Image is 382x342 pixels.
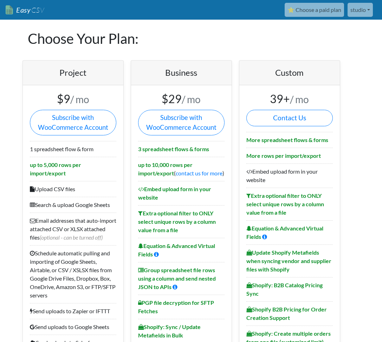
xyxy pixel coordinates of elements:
h4: Project [30,68,116,78]
li: Email addresses that auto-import attached CSV or XLSX attached files [30,213,116,245]
b: More rows per import/export [246,152,321,159]
b: More spreadsheet flows & forms [246,136,328,143]
b: Embed upload form in your website [138,186,211,201]
a: studio [348,3,373,17]
li: Search & upload Google Sheets [30,197,116,213]
small: / mo [70,93,89,105]
a: EasyCSV [6,3,44,17]
b: up to 5,000 rows per import/export [30,161,81,176]
b: 3 spreadsheet flows & forms [138,146,209,152]
b: Equation & Advanced Virtual Fields [138,242,215,257]
li: ( ) [138,157,225,181]
h4: Custom [246,68,333,78]
li: 1 spreadsheet flow & form [30,141,116,157]
h4: Business [138,68,225,78]
h3: $9 [30,92,116,106]
h1: Choose Your Plan: [28,20,355,58]
li: Schedule automatic pulling and importing of Google Sheets, Airtable, or CSV / XSLSX files from Go... [30,245,116,303]
a: ⭐ Choose a paid plan [285,3,344,17]
a: contact us for more [176,170,222,176]
b: Update Shopify Metafields when syncing vendor and supplier files with Shopify [246,249,331,273]
b: Group spreadsheet file rows using a column and send nested JSON to APIs [138,267,216,290]
a: Subscribe withWooCommerce Account [30,110,116,135]
b: up to 10,000 rows per import/export [138,161,193,176]
b: Equation & Advanced Virtual Fields [246,225,323,240]
span: (optional - can be turned off) [40,234,103,241]
b: PGP file decryption for SFTP Fetches [138,299,214,314]
small: / mo [182,93,201,105]
h3: 39+ [246,92,333,106]
a: Subscribe withWooCommerce Account [138,110,225,135]
span: CSV [31,6,44,14]
b: Shopify B2B Pricing for Order Creation Support [246,306,327,321]
a: Contact Us [246,110,333,126]
li: Upload CSV files [30,181,116,197]
small: / mo [290,93,309,105]
b: Extra optional filter to ONLY select unique rows by a column value from a file [246,192,324,216]
b: Shopify: Sync / Update Metafields in Bulk [138,323,201,338]
li: Embed upload form in your website [246,163,333,188]
b: Shopify: B2B Catalog Pricing Sync [246,282,323,297]
li: Send uploads to Zapier or IFTTT [30,303,116,319]
li: Send uploads to Google Sheets [30,319,116,335]
b: Extra optional filter to ONLY select unique rows by a column value from a file [138,210,216,233]
h3: $29 [138,92,225,106]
